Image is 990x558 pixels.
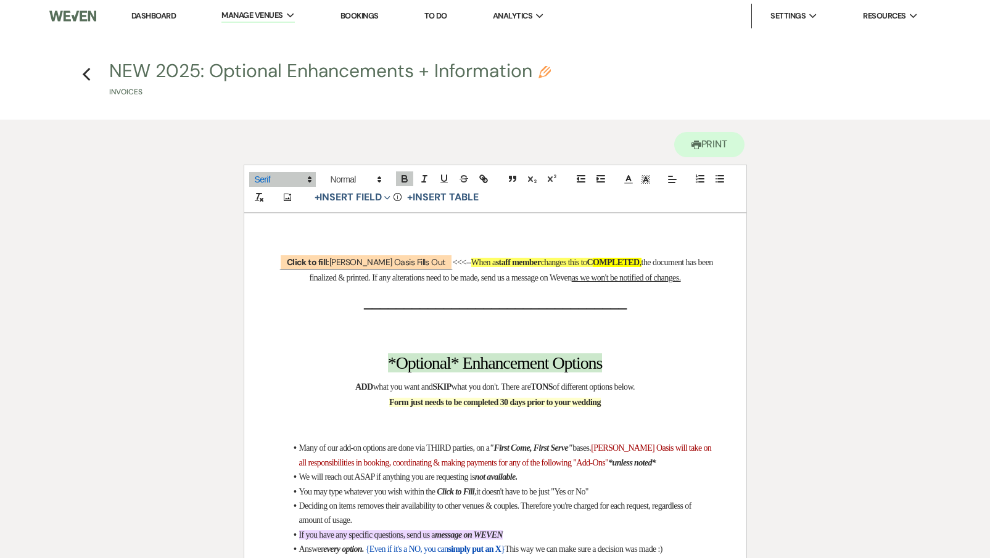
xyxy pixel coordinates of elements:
em: message on WEVEN [435,530,503,540]
b: Click to fill: [287,256,329,268]
span: , [640,258,641,267]
button: Insert Field [310,190,395,205]
span: of different options below. [553,382,635,392]
span: Answer [299,544,324,554]
strong: C [587,258,593,267]
span: changes this to [541,258,587,267]
strong: ADD [355,382,373,392]
span: [PERSON_NAME] Oasis will take on all responsibilities in booking, coordinating & making payments ... [299,443,714,467]
span: [PERSON_NAME] Oasis Fills Out [279,254,453,269]
span: Settings [770,10,806,22]
span: If you have any specific questions, send us a [299,530,435,540]
button: +Insert Table [403,190,482,205]
strong: Form just needs to be completed 30 days prior to your wedding [389,398,601,407]
em: *unless noted* [608,458,656,467]
span: what you don't. There are [452,382,531,392]
strong: simply put an X [448,544,501,554]
span: We will reach out ASAP if anything you are requesting is [299,472,475,482]
em: not available. [475,472,518,482]
strong: staff member [496,258,541,267]
span: Many of our add-on options are done via THIRD parties, on a [299,443,490,453]
em: "First Come, First Serve" [489,443,572,453]
em: , [474,487,476,496]
button: NEW 2025: Optional Enhancements + InformationInvoices [109,62,551,98]
span: Alignment [664,172,681,187]
span: When a [471,258,496,267]
span: You may type whatever you wish within the [299,487,435,496]
span: Resources [863,10,905,22]
span: + [407,192,413,202]
span: } [501,544,505,554]
img: Weven Logo [49,3,96,29]
strong: OMPLETED [593,258,640,267]
span: Options [552,353,602,372]
span: This way we can make sure a decision was made :) [505,544,662,554]
span: Deciding on items removes their availability to other venues & couples. Therefore you're charged ... [299,501,693,525]
em: Click to Fill [437,487,474,496]
span: what you want and [373,382,433,392]
button: Print [674,132,745,157]
a: Bookings [340,10,379,21]
a: To Do [424,10,447,21]
span: + [315,192,320,202]
strong: TONS [530,382,553,392]
a: Dashboard [131,10,176,21]
span: it doesn't have to be just "Yes or No" [476,487,588,496]
p: Invoices [109,86,551,98]
span: Text Color [620,172,637,187]
span: *Optional* Enhancement [388,353,549,372]
strong: SKIP [432,382,451,392]
span: Text Background Color [637,172,654,187]
span: {Even if it's a NO, you can [366,544,448,554]
span: Header Formats [325,172,386,187]
span: bases. [572,443,591,453]
span: Manage Venues [221,9,283,22]
span: <<<-- [453,258,471,267]
em: every option. [323,544,364,554]
u: as we won't be notified of changes. [572,273,681,282]
strong: _________________________________ [364,292,626,311]
span: Analytics [493,10,532,22]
